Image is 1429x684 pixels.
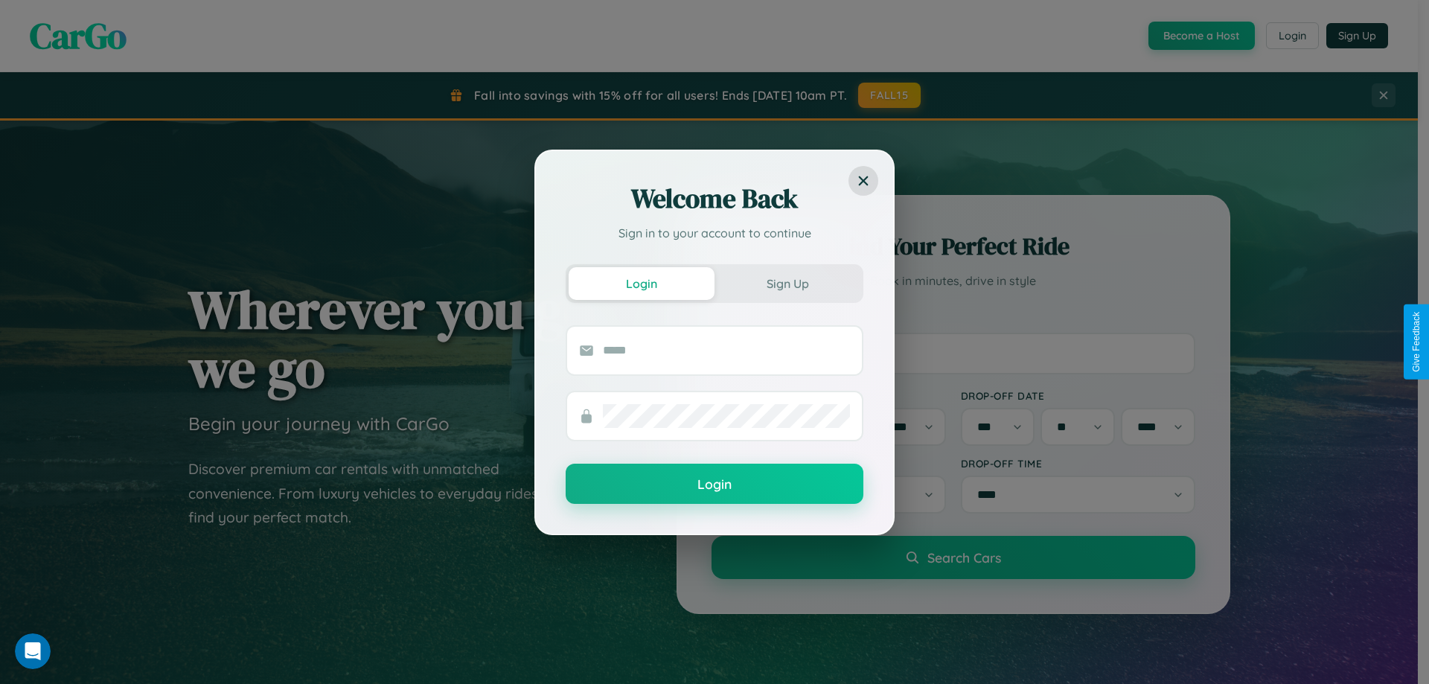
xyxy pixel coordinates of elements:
[1411,312,1422,372] div: Give Feedback
[15,633,51,669] iframe: Intercom live chat
[566,181,863,217] h2: Welcome Back
[714,267,860,300] button: Sign Up
[569,267,714,300] button: Login
[566,464,863,504] button: Login
[566,224,863,242] p: Sign in to your account to continue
